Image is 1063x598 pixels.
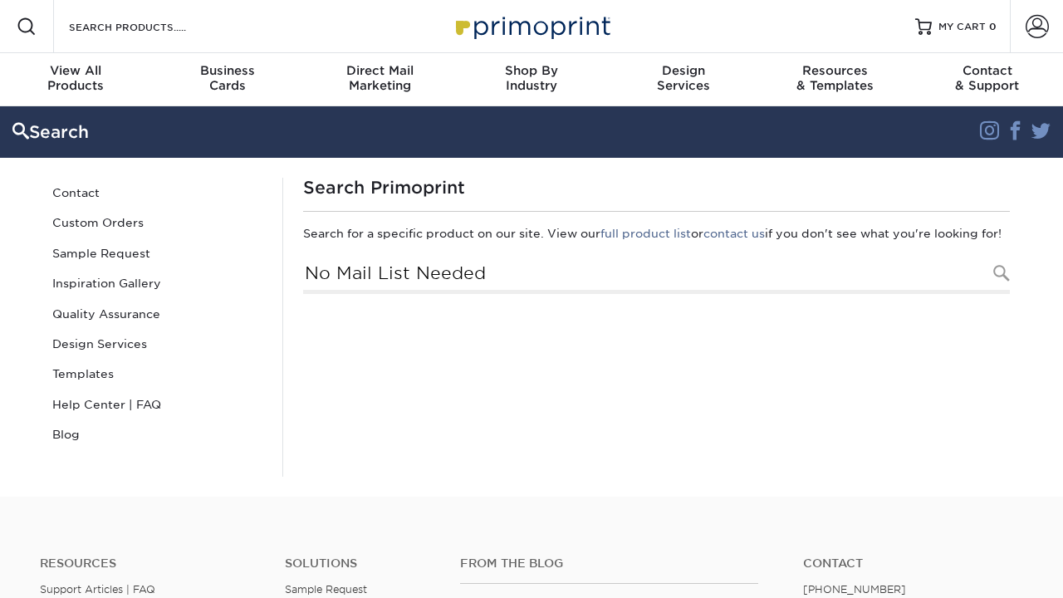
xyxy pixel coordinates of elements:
[456,63,608,93] div: Industry
[46,390,270,419] a: Help Center | FAQ
[938,20,986,34] span: MY CART
[46,299,270,329] a: Quality Assurance
[304,53,456,106] a: Direct MailMarketing
[46,208,270,238] a: Custom Orders
[759,63,911,78] span: Resources
[607,63,759,93] div: Services
[600,227,691,240] a: full product list
[803,583,906,596] a: [PHONE_NUMBER]
[303,225,1010,242] p: Search for a specific product on our site. View our or if you don't see what you're looking for!
[46,419,270,449] a: Blog
[304,63,456,93] div: Marketing
[303,178,1010,198] h1: Search Primoprint
[456,63,608,78] span: Shop By
[152,53,304,106] a: BusinessCards
[911,53,1063,106] a: Contact& Support
[285,583,367,596] a: Sample Request
[67,17,229,37] input: SEARCH PRODUCTS.....
[46,329,270,359] a: Design Services
[989,21,997,32] span: 0
[40,556,260,571] h4: Resources
[460,556,758,571] h4: From the Blog
[46,238,270,268] a: Sample Request
[759,53,911,106] a: Resources& Templates
[152,63,304,93] div: Cards
[304,63,456,78] span: Direct Mail
[607,53,759,106] a: DesignServices
[40,583,155,596] a: Support Articles | FAQ
[803,556,1023,571] a: Contact
[46,178,270,208] a: Contact
[911,63,1063,93] div: & Support
[152,63,304,78] span: Business
[448,8,615,44] img: Primoprint
[303,256,1010,294] input: Search Products...
[285,556,435,571] h4: Solutions
[759,63,911,93] div: & Templates
[456,53,608,106] a: Shop ByIndustry
[46,268,270,298] a: Inspiration Gallery
[911,63,1063,78] span: Contact
[46,359,270,389] a: Templates
[607,63,759,78] span: Design
[703,227,765,240] a: contact us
